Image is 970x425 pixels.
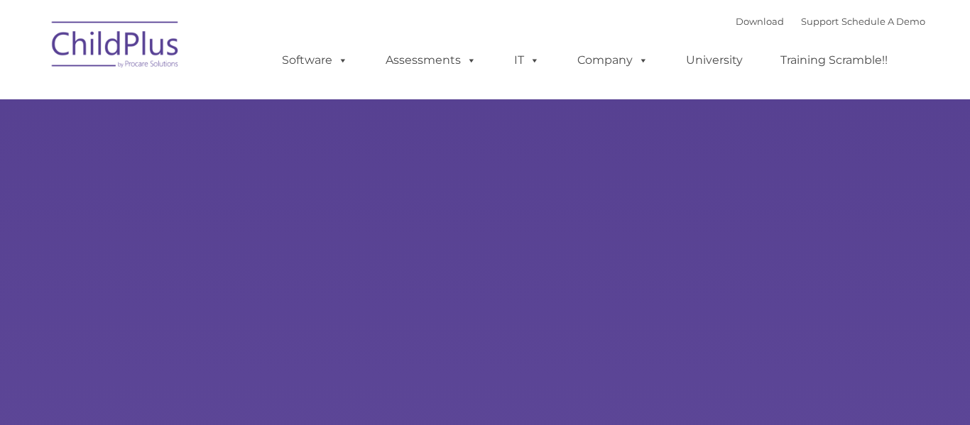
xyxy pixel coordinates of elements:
a: Download [736,16,784,27]
a: Support [801,16,839,27]
a: Assessments [371,46,491,74]
font: | [736,16,925,27]
a: Company [563,46,663,74]
a: University [672,46,757,74]
a: Training Scramble!! [766,46,902,74]
img: ChildPlus by Procare Solutions [45,11,187,82]
a: Schedule A Demo [841,16,925,27]
a: Software [268,46,362,74]
a: IT [500,46,554,74]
